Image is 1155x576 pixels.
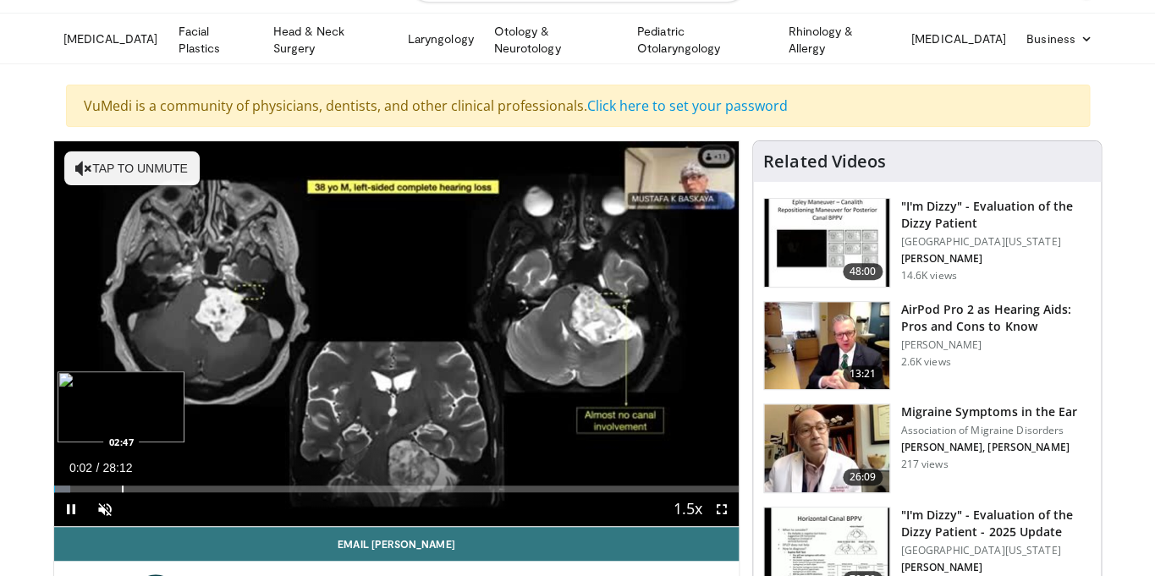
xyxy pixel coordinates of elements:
[843,263,883,280] span: 48:00
[66,85,1090,127] div: VuMedi is a community of physicians, dentists, and other clinical professionals.
[764,404,889,492] img: 8017e85c-b799-48eb-8797-5beb0e975819.150x105_q85_crop-smart_upscale.jpg
[671,492,705,526] button: Playback Rate
[900,507,1091,540] h3: "I'm Dizzy" - Evaluation of the Dizzy Patient - 2025 Update
[53,22,168,56] a: [MEDICAL_DATA]
[54,527,740,561] a: Email [PERSON_NAME]
[102,461,132,475] span: 28:12
[764,302,889,390] img: a78774a7-53a7-4b08-bcf0-1e3aa9dc638f.150x105_q85_crop-smart_upscale.jpg
[900,198,1091,232] h3: "I'm Dizzy" - Evaluation of the Dizzy Patient
[900,561,1091,574] p: [PERSON_NAME]
[1016,22,1103,56] a: Business
[900,403,1077,420] h3: Migraine Symptoms in the Ear
[88,492,122,526] button: Unmute
[901,22,1016,56] a: [MEDICAL_DATA]
[764,199,889,287] img: 5373e1fe-18ae-47e7-ad82-0c604b173657.150x105_q85_crop-smart_upscale.jpg
[900,441,1077,454] p: [PERSON_NAME], [PERSON_NAME]
[763,198,1091,288] a: 48:00 "I'm Dizzy" - Evaluation of the Dizzy Patient [GEOGRAPHIC_DATA][US_STATE] [PERSON_NAME] 14....
[843,469,883,485] span: 26:09
[763,403,1091,493] a: 26:09 Migraine Symptoms in the Ear Association of Migraine Disorders [PERSON_NAME], [PERSON_NAME]...
[64,151,200,185] button: Tap to unmute
[900,458,948,471] p: 217 views
[54,492,88,526] button: Pause
[900,544,1091,557] p: [GEOGRAPHIC_DATA][US_STATE]
[900,252,1091,266] p: [PERSON_NAME]
[900,355,950,369] p: 2.6K views
[69,461,92,475] span: 0:02
[58,371,184,442] img: image.jpeg
[778,23,901,57] a: Rhinology & Allergy
[96,461,100,475] span: /
[900,424,1077,437] p: Association of Migraine Disorders
[763,301,1091,391] a: 13:21 AirPod Pro 2 as Hearing Aids: Pros and Cons to Know [PERSON_NAME] 2.6K views
[843,365,883,382] span: 13:21
[900,235,1091,249] p: [GEOGRAPHIC_DATA][US_STATE]
[763,151,885,172] h4: Related Videos
[705,492,739,526] button: Fullscreen
[168,23,262,57] a: Facial Plastics
[900,269,956,283] p: 14.6K views
[54,141,740,527] video-js: Video Player
[627,23,778,57] a: Pediatric Otolaryngology
[900,301,1091,335] h3: AirPod Pro 2 as Hearing Aids: Pros and Cons to Know
[484,23,627,57] a: Otology & Neurotology
[587,96,788,115] a: Click here to set your password
[900,338,1091,352] p: [PERSON_NAME]
[54,485,740,492] div: Progress Bar
[262,23,397,57] a: Head & Neck Surgery
[398,22,484,56] a: Laryngology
